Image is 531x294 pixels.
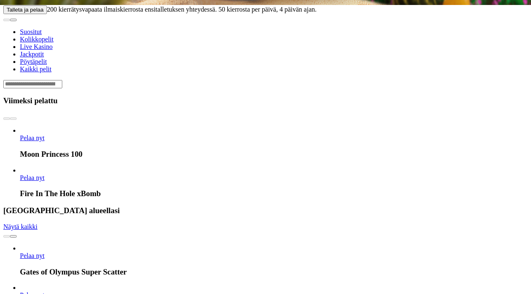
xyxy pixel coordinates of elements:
a: Gates of Olympus Super Scatter [20,252,44,259]
span: Pelaa nyt [20,134,44,141]
article: Fire In The Hole xBomb [20,167,528,199]
a: Pöytäpelit [20,58,47,65]
input: Search [3,80,62,88]
button: prev slide [3,117,10,120]
a: Live Kasino [20,43,53,50]
a: Näytä kaikki [3,223,37,230]
a: Suositut [20,28,42,35]
h3: Fire In The Hole xBomb [20,189,528,198]
article: Gates of Olympus Super Scatter [20,245,528,277]
span: 200 kierrätysvapaata ilmaiskierrosta ensitalletuksen yhteydessä. 50 kierrosta per päivä, 4 päivän... [47,6,317,13]
span: Talleta ja pelaa [7,7,44,13]
button: prev slide [3,19,10,21]
span: Kaikki pelit [20,66,51,73]
h3: Gates of Olympus Super Scatter [20,267,528,277]
h3: Moon Princess 100 [20,150,528,159]
h3: Viimeksi pelattu [3,96,528,105]
a: Jackpotit [20,51,44,58]
header: Lobby [3,14,528,88]
a: Moon Princess 100 [20,134,44,141]
span: Pelaa nyt [20,174,44,181]
button: Talleta ja pelaa [3,5,47,14]
a: Fire In The Hole xBomb [20,174,44,181]
button: next slide [10,19,17,21]
article: Moon Princess 100 [20,127,528,159]
button: prev slide [3,235,10,238]
a: Kolikkopelit [20,36,54,43]
span: Pelaa nyt [20,252,44,259]
nav: Lobby [3,14,528,73]
h3: [GEOGRAPHIC_DATA] alueellasi [3,206,528,215]
button: next slide [10,235,17,238]
button: next slide [10,117,17,120]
